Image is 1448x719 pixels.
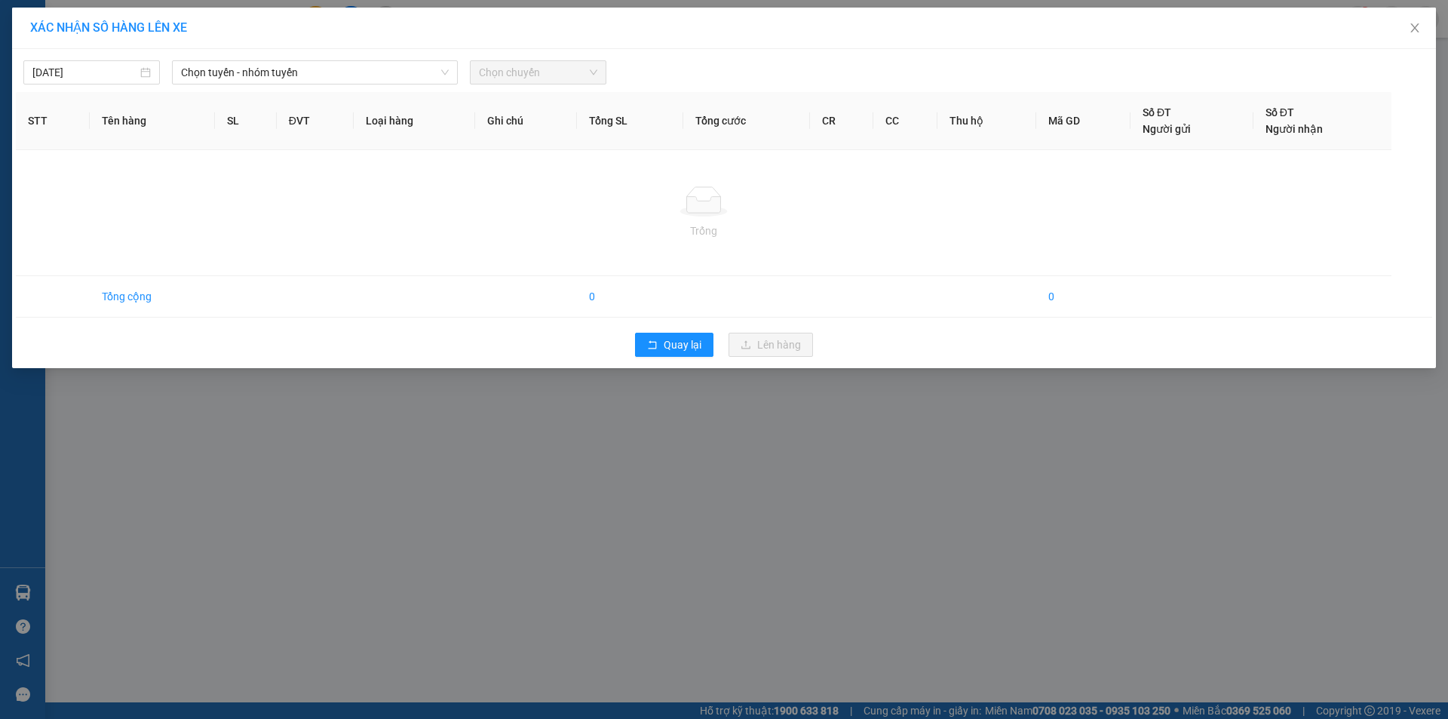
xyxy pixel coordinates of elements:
th: Tổng cước [683,92,810,150]
button: rollbackQuay lại [635,333,713,357]
span: Người gửi [1143,123,1191,135]
th: CR [810,92,874,150]
span: Số ĐT [1265,106,1294,118]
span: XÁC NHẬN SỐ HÀNG LÊN XE [30,20,187,35]
span: Chọn tuyến - nhóm tuyến [181,61,449,84]
span: Số ĐT [1143,106,1171,118]
span: Quay lại [664,336,701,353]
th: Loại hàng [354,92,475,150]
th: Ghi chú [475,92,578,150]
span: Chọn chuyến [479,61,597,84]
button: Close [1394,8,1436,50]
td: 0 [1036,276,1130,318]
span: close [1409,22,1421,34]
span: Người nhận [1265,123,1323,135]
input: 12/10/2025 [32,64,137,81]
span: rollback [647,340,658,352]
span: down [440,68,449,77]
th: SL [215,92,276,150]
td: Tổng cộng [90,276,215,318]
th: ĐVT [277,92,354,150]
button: uploadLên hàng [729,333,813,357]
th: Mã GD [1036,92,1130,150]
th: Tên hàng [90,92,215,150]
div: Trống [28,223,1379,239]
th: CC [873,92,937,150]
td: 0 [577,276,683,318]
th: Tổng SL [577,92,683,150]
th: STT [16,92,90,150]
th: Thu hộ [937,92,1035,150]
